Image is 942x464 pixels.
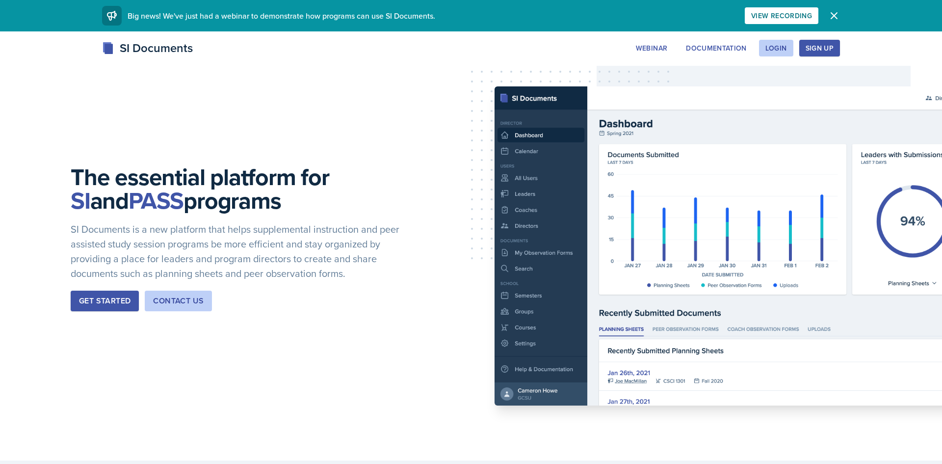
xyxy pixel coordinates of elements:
div: Login [765,44,787,52]
button: Contact Us [145,291,212,311]
button: Login [759,40,793,56]
div: Contact Us [153,295,204,307]
div: View Recording [751,12,812,20]
button: View Recording [745,7,818,24]
button: Get Started [71,291,139,311]
button: Documentation [680,40,753,56]
div: Sign Up [806,44,834,52]
div: Get Started [79,295,131,307]
div: Documentation [686,44,747,52]
button: Webinar [629,40,674,56]
div: SI Documents [102,39,193,57]
button: Sign Up [799,40,840,56]
div: Webinar [636,44,667,52]
span: Big news! We've just had a webinar to demonstrate how programs can use SI Documents. [128,10,435,21]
